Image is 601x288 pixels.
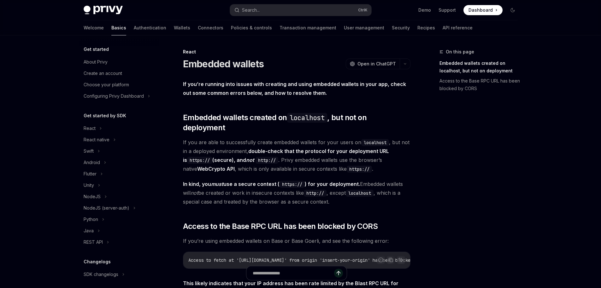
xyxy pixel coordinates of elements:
[439,7,456,13] a: Support
[187,157,212,164] code: https://
[183,81,406,96] strong: If you’re running into issues with creating and using embedded wallets in your app, check out som...
[357,61,396,67] span: Open in ChatGPT
[183,148,389,163] strong: double-check that the protocol for your deployment URL is (secure), and
[439,76,523,94] a: Access to the Base RPC URL has been blocked by CORS
[84,193,101,200] div: NodeJS
[134,20,166,35] a: Authentication
[346,58,400,69] button: Open in ChatGPT
[183,236,410,245] span: If you’re using embedded wallets on Base or Base Goerli, and see the following error:
[183,113,410,133] span: Embedded wallets created on , but not on deployment
[334,269,343,278] button: Send message
[188,257,458,263] span: Access to fetch at '[URL][DOMAIN_NAME]' from origin 'insert-your-origin' has been blocked by CORS...
[198,20,223,35] a: Connectors
[443,20,473,35] a: API reference
[174,20,190,35] a: Wallets
[84,92,144,100] div: Configuring Privy Dashboard
[417,20,435,35] a: Recipes
[84,271,118,278] div: SDK changelogs
[183,180,410,206] span: Embedded wallets will be created or work in insecure contexts like , except , which is a special ...
[111,20,126,35] a: Basics
[508,5,518,15] button: Toggle dark mode
[387,256,395,264] button: Copy the contents from the code block
[183,221,378,231] span: Access to the Base RPC URL has been blocked by CORS
[84,181,94,189] div: Unity
[84,216,98,223] div: Python
[439,58,523,76] a: Embedded wallets created on localhost, but not on deployment
[468,7,493,13] span: Dashboard
[197,166,235,172] a: WebCrypto API
[84,258,111,266] h5: Changelogs
[84,46,109,53] h5: Get started
[446,48,474,56] span: On this page
[183,181,360,187] strong: In kind, you use a secure context ( ) for your deployment.
[183,58,264,70] h1: Embedded wallets
[84,204,129,212] div: NodeJS (server-auth)
[211,181,223,187] em: must
[346,190,374,197] code: localhost
[280,181,305,188] code: https://
[84,147,94,155] div: Swift
[84,20,104,35] a: Welcome
[84,81,129,89] div: Choose your platform
[287,113,327,123] code: localhost
[246,157,254,163] em: not
[392,20,410,35] a: Security
[84,159,100,166] div: Android
[397,256,405,264] button: Ask AI
[84,6,123,15] img: dark logo
[418,7,431,13] a: Demo
[84,170,97,178] div: Flutter
[79,79,159,90] a: Choose your platform
[84,238,103,246] div: REST API
[463,5,503,15] a: Dashboard
[358,8,368,13] span: Ctrl K
[231,20,272,35] a: Policies & controls
[361,139,389,146] code: localhost
[344,20,384,35] a: User management
[84,136,109,144] div: React native
[347,166,372,173] code: https://
[304,190,327,197] code: http://
[84,112,126,119] h5: Get started by SDK
[377,256,385,264] button: Report incorrect code
[256,157,278,164] code: http://
[84,125,96,132] div: React
[280,20,336,35] a: Transaction management
[79,56,159,68] a: About Privy
[230,4,371,16] button: Search...CtrlK
[84,227,94,235] div: Java
[183,49,410,55] div: React
[84,58,108,66] div: About Privy
[84,70,122,77] div: Create an account
[242,6,260,14] div: Search...
[183,138,410,173] span: If you are able to successfully create embedded wallets for your users on , but not in a deployed...
[79,68,159,79] a: Create an account
[191,190,198,196] em: not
